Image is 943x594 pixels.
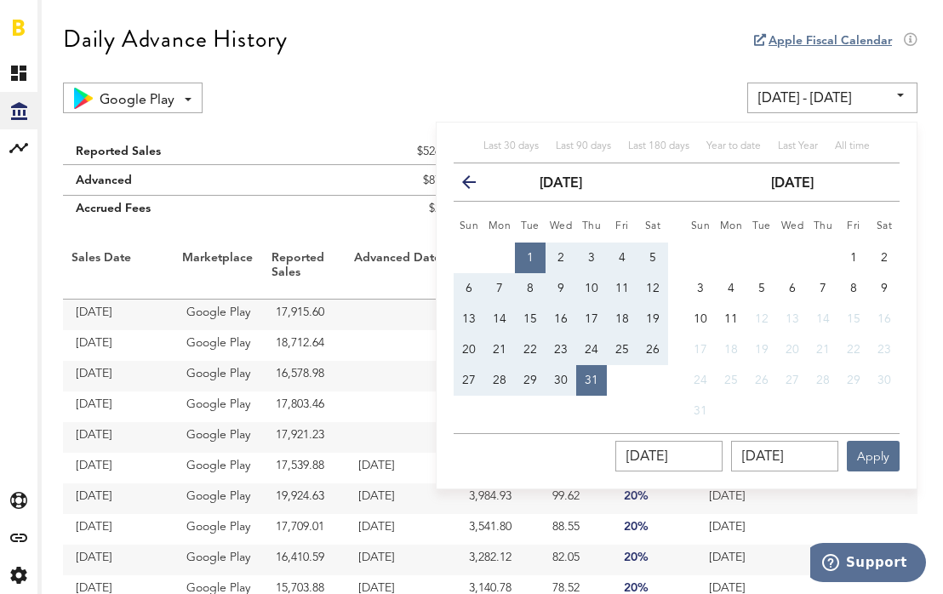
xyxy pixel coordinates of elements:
small: Saturday [877,221,893,231]
td: [DATE] [346,453,456,483]
td: 82.05 [540,545,611,575]
strong: [DATE] [540,177,582,191]
button: 9 [869,273,900,304]
span: 16 [554,313,568,325]
span: 29 [847,374,860,386]
th: Advanced Date [346,247,456,300]
td: [DATE] [63,422,174,453]
button: 18 [716,334,746,365]
td: [DATE] [63,391,174,422]
span: 28 [816,374,830,386]
span: Year to date [706,141,761,151]
button: 23 [546,334,576,365]
span: 20 [786,344,799,356]
button: 31 [576,365,607,396]
span: 14 [493,313,506,325]
td: 19,924.63 [263,483,346,514]
iframe: Opens a widget where you can find more information [810,543,926,585]
th: Marketplace [174,247,263,300]
button: 21 [808,334,838,365]
span: 6 [789,283,796,294]
td: 17,915.60 [263,300,346,330]
button: 29 [515,365,546,396]
a: Daily Advance History [42,129,59,167]
span: 24 [694,374,707,386]
span: 4 [728,283,734,294]
td: 20% [611,483,696,514]
span: 27 [462,374,476,386]
button: 11 [607,273,637,304]
td: [DATE] [696,483,807,514]
button: 20 [454,334,484,365]
button: 3 [685,273,716,304]
span: 2 [881,252,888,264]
button: 7 [808,273,838,304]
td: [DATE] [63,361,174,391]
span: 3 [697,283,704,294]
span: 1 [527,252,534,264]
a: Overview [42,54,59,92]
img: 17.png [74,88,93,109]
td: 88.55 [540,514,611,545]
input: __/__/____ [731,441,838,471]
button: 10 [685,304,716,334]
span: 15 [847,313,860,325]
button: 12 [746,304,777,334]
small: Sunday [691,221,711,231]
td: 16,578.98 [263,361,346,391]
button: 20 [777,334,808,365]
button: 24 [685,365,716,396]
td: 17,921.23 [263,422,346,453]
span: All time [835,141,870,151]
td: Google Play [174,483,263,514]
td: 3,984.93 [456,483,540,514]
span: 13 [786,313,799,325]
td: 17,803.46 [263,391,346,422]
td: Reported Sales [63,130,304,165]
button: 5 [746,273,777,304]
a: Apple Fiscal Calendar [769,35,892,47]
button: 27 [777,365,808,396]
th: Sales Date [63,247,174,300]
div: Daily Advance History [63,26,288,53]
span: 5 [649,252,656,264]
span: 7 [820,283,826,294]
span: 17 [585,313,598,325]
button: 27 [454,365,484,396]
td: [DATE] [63,545,174,575]
span: 18 [724,344,738,356]
button: 29 [838,365,869,396]
span: 14 [816,313,830,325]
td: [DATE] [696,514,807,545]
button: 28 [808,365,838,396]
td: [DATE] [63,514,174,545]
small: Wednesday [781,221,804,231]
td: [DATE] [346,483,456,514]
td: Google Play [174,300,263,330]
small: Monday [489,221,512,231]
span: 5 [758,283,765,294]
span: 31 [694,405,707,417]
td: [DATE] [63,453,174,483]
span: 18 [615,313,629,325]
td: Google Play [174,545,263,575]
button: 8 [515,273,546,304]
span: 24 [585,344,598,356]
td: 17,539.88 [263,453,346,483]
span: 30 [554,374,568,386]
button: 25 [716,365,746,396]
span: 30 [877,374,891,386]
td: Advanced [63,165,304,196]
span: 21 [493,344,506,356]
span: 7 [496,283,503,294]
td: $87,524.68 [304,165,491,196]
button: 26 [637,334,668,365]
button: 18 [607,304,637,334]
button: 7 [484,273,515,304]
small: Tuesday [521,221,540,231]
button: 1 [515,243,546,273]
td: [DATE] [346,514,456,545]
span: 31 [585,374,598,386]
td: [DATE] [63,300,174,330]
